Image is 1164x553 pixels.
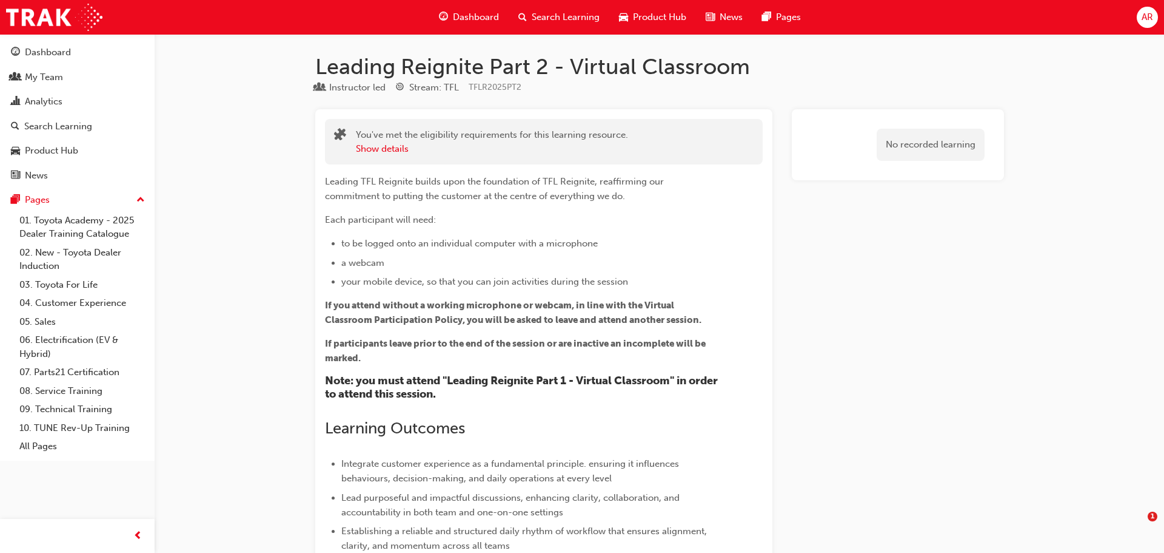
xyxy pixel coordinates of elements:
span: your mobile device, so that you can join activities during the session [341,276,628,287]
iframe: Intercom live chat [1123,512,1152,541]
a: news-iconNews [696,5,752,30]
div: My Team [25,70,63,84]
a: All Pages [15,437,150,456]
span: Learning Outcomes [325,419,465,438]
a: 10. TUNE Rev-Up Training [15,419,150,438]
div: Type [315,80,386,95]
span: search-icon [11,121,19,132]
img: Trak [6,4,102,31]
span: puzzle-icon [334,129,346,143]
h1: Leading Reignite Part 2 - Virtual Classroom [315,53,1004,80]
a: 09. Technical Training [15,400,150,419]
div: Stream: TFL [409,81,459,95]
span: guage-icon [439,10,448,25]
span: Lead purposeful and impactful discussions, enhancing clarity, collaboration, and accountability i... [341,492,682,518]
button: Pages [5,189,150,211]
span: AR [1142,10,1153,24]
span: to be logged onto an individual computer with a microphone [341,238,598,249]
a: pages-iconPages [752,5,811,30]
span: up-icon [136,192,145,208]
a: Dashboard [5,41,150,64]
span: If participants leave prior to the end of the session or are inactive an incomplete will be marked. [325,338,707,364]
div: News [25,169,48,183]
span: target-icon [395,83,404,93]
span: Pages [776,10,801,24]
a: 07. Parts21 Certification [15,363,150,382]
a: 04. Customer Experience [15,294,150,313]
span: news-icon [11,171,20,182]
span: learningResourceType_INSTRUCTOR_LED-icon [315,83,324,93]
a: 06. Electrification (EV & Hybrid) [15,331,150,363]
a: My Team [5,66,150,89]
span: chart-icon [11,97,20,107]
span: pages-icon [762,10,771,25]
span: Search Learning [532,10,600,24]
a: Analytics [5,90,150,113]
a: 03. Toyota For Life [15,276,150,294]
span: search-icon [518,10,527,25]
a: News [5,165,150,187]
div: Dashboard [25,46,71,59]
span: car-icon [619,10,628,25]
a: Search Learning [5,115,150,138]
span: Establishing a reliable and structured daily rhythm of workflow that ensures alignment, clarity, ... [341,526,709,551]
button: Show details [356,142,409,156]
span: people-icon [11,72,20,83]
div: Search Learning [24,120,92,134]
span: guage-icon [11,47,20,58]
a: car-iconProduct Hub [609,5,696,30]
a: search-iconSearch Learning [509,5,609,30]
div: You've met the eligibility requirements for this learning resource. [356,128,628,155]
span: Dashboard [453,10,499,24]
a: Product Hub [5,140,150,162]
span: Note: you must attend "Leading Reignite Part 1 - Virtual Classroom" in order to attend this session. [325,374,720,401]
span: Product Hub [633,10,686,24]
span: a webcam [341,257,384,268]
button: DashboardMy TeamAnalyticsSearch LearningProduct HubNews [5,39,150,189]
a: 08. Service Training [15,382,150,401]
a: 02. New - Toyota Dealer Induction [15,243,150,276]
div: No recorded learning [877,129,985,161]
span: car-icon [11,146,20,157]
span: news-icon [706,10,715,25]
a: guage-iconDashboard [429,5,509,30]
span: 1 [1148,512,1157,521]
div: Product Hub [25,144,78,158]
div: Analytics [25,95,62,109]
div: Instructor led [329,81,386,95]
span: News [720,10,743,24]
span: pages-icon [11,195,20,206]
span: Leading TFL Reignite builds upon the foundation of TFL Reignite, reaffirming our commitment to pu... [325,176,666,202]
span: prev-icon [133,529,142,544]
span: Learning resource code [469,82,521,92]
span: If you attend without a working microphone or webcam, in line with the Virtual Classroom Particip... [325,300,701,325]
a: 01. Toyota Academy - 2025 Dealer Training Catalogue [15,211,150,243]
span: Integrate customer experience as a fundamental principle. ensuring it influences behaviours, deci... [341,458,681,484]
a: 05. Sales [15,313,150,331]
button: AR [1137,7,1158,28]
span: Each participant will need: [325,214,436,225]
div: Pages [25,193,50,207]
div: Stream [395,80,459,95]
